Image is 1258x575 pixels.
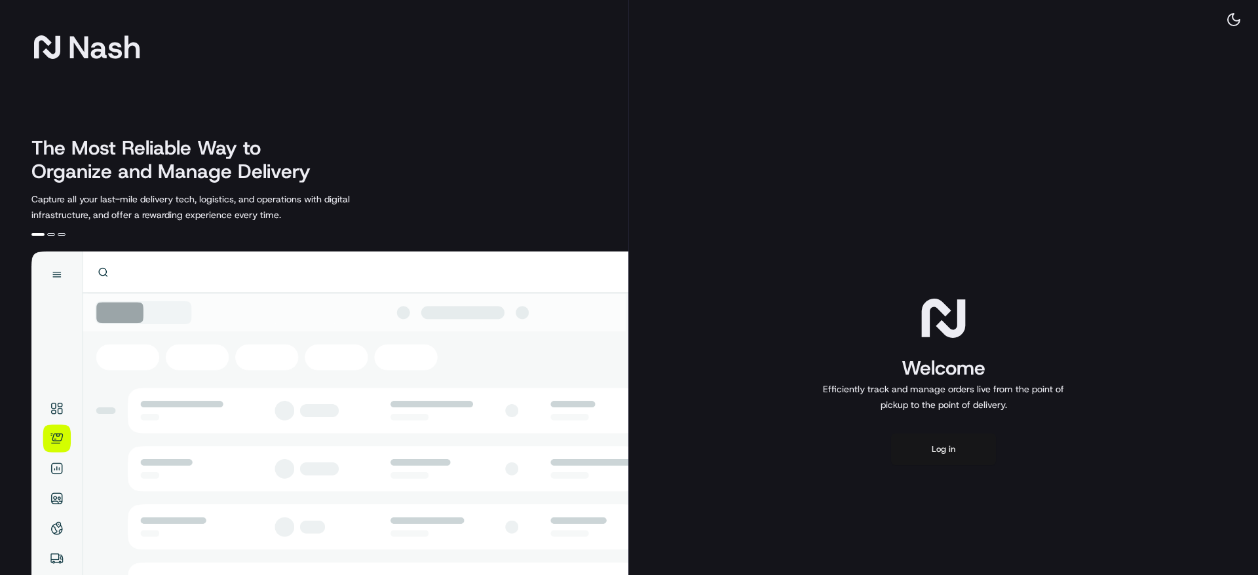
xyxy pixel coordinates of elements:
h2: The Most Reliable Way to Organize and Manage Delivery [31,136,325,183]
h1: Welcome [818,355,1069,381]
span: Nash [68,34,141,60]
p: Efficiently track and manage orders live from the point of pickup to the point of delivery. [818,381,1069,413]
button: Log in [891,434,996,465]
p: Capture all your last-mile delivery tech, logistics, and operations with digital infrastructure, ... [31,191,409,223]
